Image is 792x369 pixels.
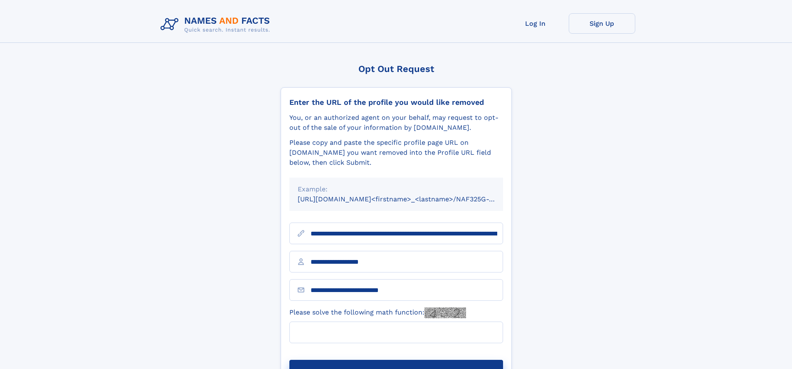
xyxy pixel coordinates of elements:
a: Log In [502,13,569,34]
a: Sign Up [569,13,635,34]
img: Logo Names and Facts [157,13,277,36]
small: [URL][DOMAIN_NAME]<firstname>_<lastname>/NAF325G-xxxxxxxx [298,195,519,203]
div: Opt Out Request [281,64,512,74]
div: Example: [298,184,495,194]
div: Enter the URL of the profile you would like removed [289,98,503,107]
div: Please copy and paste the specific profile page URL on [DOMAIN_NAME] you want removed into the Pr... [289,138,503,168]
div: You, or an authorized agent on your behalf, may request to opt-out of the sale of your informatio... [289,113,503,133]
label: Please solve the following math function: [289,307,466,318]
